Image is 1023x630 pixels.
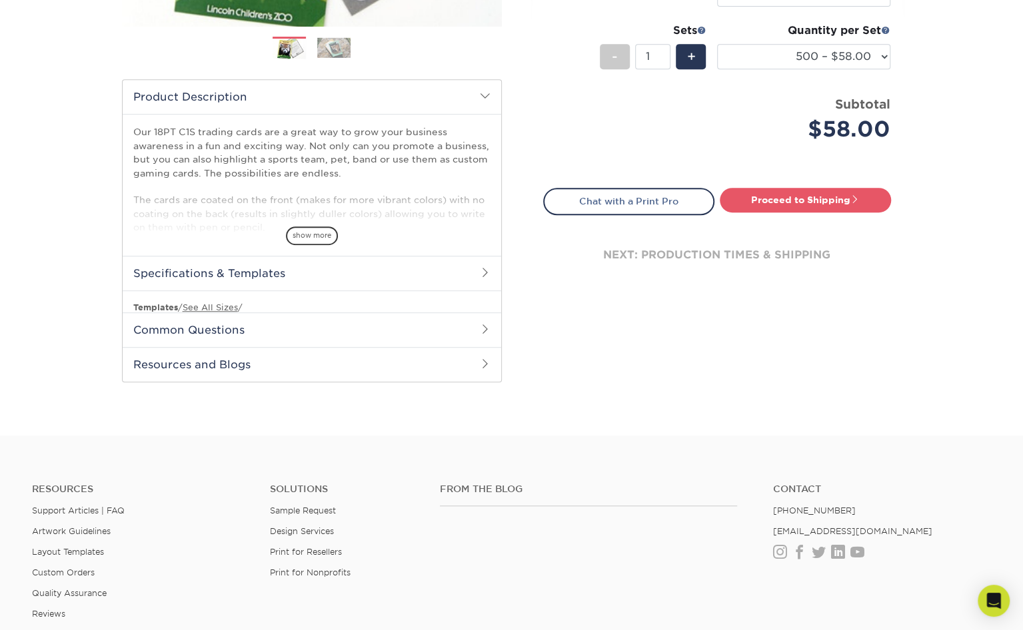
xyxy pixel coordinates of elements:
[123,312,501,347] h2: Common Questions
[543,188,714,214] a: Chat with a Print Pro
[270,567,351,577] a: Print for Nonprofits
[273,37,306,61] img: Trading Cards 01
[543,215,891,295] div: next: production times & shipping
[32,483,250,495] h4: Resources
[773,505,856,515] a: [PHONE_NUMBER]
[727,113,890,145] div: $58.00
[123,347,501,382] h2: Resources and Blogs
[717,23,890,39] div: Quantity per Set
[133,125,491,234] p: Our 18PT C1S trading cards are a great way to grow your business awareness in a fun and exciting ...
[286,226,338,244] span: show more
[123,256,501,290] h2: Specifications & Templates
[123,80,501,114] h2: Product Description
[773,526,932,536] a: [EMAIL_ADDRESS][DOMAIN_NAME]
[183,302,238,312] a: See All Sizes
[32,526,111,536] a: Artwork Guidelines
[440,483,737,495] h4: From the Blog
[270,526,334,536] a: Design Services
[133,302,491,400] p: / / 18PT C1S (Coated 1 Side) Card Stock. The Glossy UV coating is available on one side of the ca...
[612,47,618,67] span: -
[600,23,706,39] div: Sets
[686,47,695,67] span: +
[32,505,125,515] a: Support Articles | FAQ
[270,505,336,515] a: Sample Request
[270,483,420,495] h4: Solutions
[32,547,104,557] a: Layout Templates
[317,37,351,58] img: Trading Cards 02
[978,585,1010,617] div: Open Intercom Messenger
[773,483,991,495] a: Contact
[270,547,342,557] a: Print for Resellers
[720,188,891,212] a: Proceed to Shipping
[133,302,178,312] b: Templates
[32,567,95,577] a: Custom Orders
[835,97,890,111] strong: Subtotal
